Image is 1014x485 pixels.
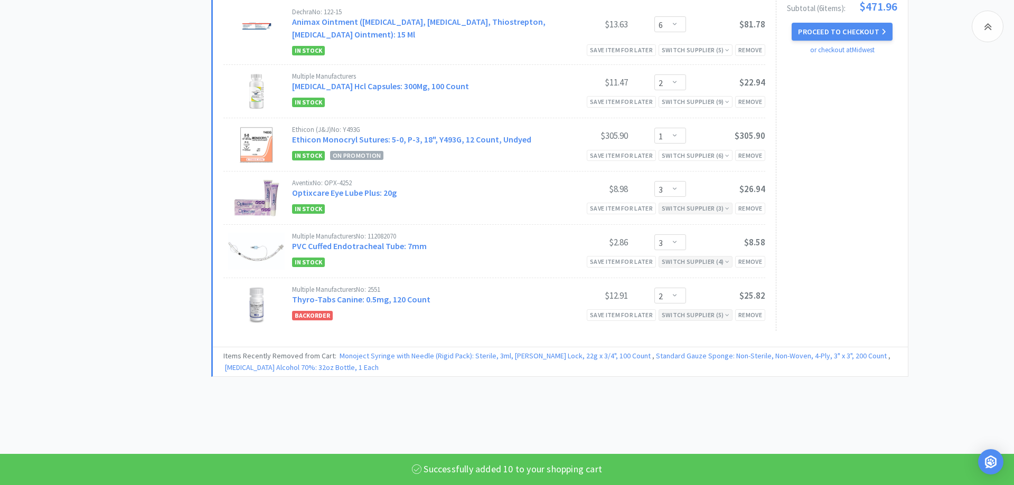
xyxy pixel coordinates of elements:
span: $8.58 [744,236,765,248]
a: Standard Gauze Sponge: Non-Sterile, Non-Woven, 4-Ply, 3" x 3", 200 Count [656,351,887,360]
a: PVC Cuffed Endotracheal Tube: 7mm [292,241,427,251]
div: Multiple Manufacturers No: 2551 [292,286,549,293]
div: Aventix No: OPX-4252 [292,179,549,186]
span: In Stock [292,151,325,160]
span: $25.82 [739,290,765,301]
img: 9b72f6df5e1d4e679cf589c7b14ce518_126055.jpeg [228,233,285,270]
a: [MEDICAL_DATA] Hcl Capsules: 300Mg, 100 Count [292,81,469,91]
span: In Stock [292,46,325,55]
span: Backorder [292,311,333,320]
div: $13.63 [549,18,628,31]
div: Switch Supplier ( 6 ) [662,150,729,160]
div: Save item for later [587,256,656,267]
div: $2.86 [549,236,628,249]
a: Optixcare Eye Lube Plus: 20g [292,187,397,198]
a: Thyro-Tabs Canine: 0.5mg, 120 Count [292,294,430,305]
div: $305.90 [549,129,628,142]
span: $22.94 [739,77,765,88]
div: $12.91 [549,289,628,302]
a: [MEDICAL_DATA] Alcohol 70%: 32oz Bottle, 1 Each [225,363,379,372]
div: Multiple Manufacturers [292,73,549,80]
a: Animax Ointment ([MEDICAL_DATA], [MEDICAL_DATA], Thiostrepton, [MEDICAL_DATA] Ointment): 15 Ml [292,16,546,40]
span: $471.96 [859,1,897,12]
div: Save item for later [587,309,656,320]
button: Proceed to Checkout [792,23,892,41]
div: Remove [735,309,765,320]
span: $81.78 [739,18,765,30]
div: Ethicon (J&J) No: Y493G [292,126,549,133]
div: Switch Supplier ( 3 ) [662,203,729,213]
span: In Stock [292,204,325,214]
div: Save item for later [587,150,656,161]
img: 3d7f58256f484208b50d7841801b0ef6_396273.png [242,73,271,110]
div: $8.98 [549,183,628,195]
div: Switch Supplier ( 5 ) [662,45,729,55]
img: e99b7f7966af4a328a75421ffec311af_121240.jpeg [238,286,275,323]
div: Save item for later [587,203,656,214]
div: Save item for later [587,96,656,107]
div: Remove [735,96,765,107]
img: 84bf8b64de1240289f5543ff81c55e17_123605.jpeg [240,126,273,163]
div: Save item for later [587,44,656,55]
div: Multiple Manufacturers No: 112082070 [292,233,549,240]
span: , [338,351,654,360]
div: Switch Supplier ( 4 ) [662,256,729,267]
span: $305.90 [735,130,765,141]
img: 714bb623d71e4f6b8e97d3204b3095bd_120263.jpeg [238,8,275,45]
img: dc9bd64cd489451d9f9254645b770b6c_231421.jpeg [233,179,279,216]
a: Ethicon Monocryl Sutures: 5-0, P-3, 18", Y493G, 12 Count, Undyed [292,134,531,145]
div: Switch Supplier ( 9 ) [662,97,729,107]
span: $26.94 [739,183,765,195]
a: Monoject Syringe with Needle (Rigid Pack): Sterile, 3ml, [PERSON_NAME] Lock, 22g x 3/4", 100 Count [340,351,651,360]
div: Remove [735,256,765,267]
div: Switch Supplier ( 5 ) [662,310,729,320]
div: $11.47 [549,76,628,89]
span: On Promotion [330,151,383,160]
div: Remove [735,44,765,55]
div: Remove [735,150,765,161]
a: or checkout at Midwest [810,45,875,54]
div: Remove [735,203,765,214]
div: Open Intercom Messenger [978,449,1003,474]
div: Dechra No: 122-15 [292,8,549,15]
span: , [654,351,890,360]
div: Items Recently Removed from Cart: [213,347,908,376]
div: Subtotal ( 6 item s ): [787,1,897,12]
span: In Stock [292,98,325,107]
span: In Stock [292,258,325,267]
